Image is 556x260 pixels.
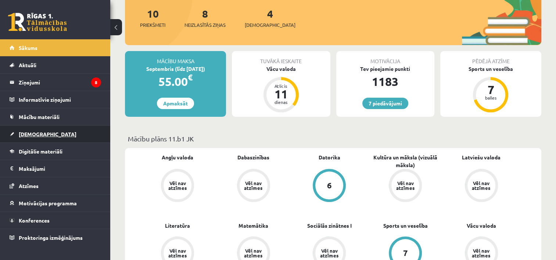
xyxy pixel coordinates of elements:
[245,7,295,29] a: 4[DEMOGRAPHIC_DATA]
[291,169,367,203] a: 6
[440,65,541,73] div: Sports un veselība
[91,77,101,87] i: 8
[140,7,165,29] a: 10Priekšmeti
[19,200,77,206] span: Motivācijas programma
[10,57,101,73] a: Aktuāli
[336,51,434,65] div: Motivācija
[480,95,502,100] div: balles
[232,65,330,73] div: Vācu valoda
[367,154,444,169] a: Kultūra un māksla (vizuālā māksla)
[19,217,50,224] span: Konferences
[383,222,428,230] a: Sports un veselība
[10,108,101,125] a: Mācību materiāli
[10,143,101,160] a: Digitālie materiāli
[19,44,37,51] span: Sākums
[165,222,190,230] a: Literatūra
[10,91,101,108] a: Informatīvie ziņojumi
[440,51,541,65] div: Pēdējā atzīme
[319,154,340,161] a: Datorika
[125,73,226,90] div: 55.00
[471,248,492,258] div: Vēl nav atzīmes
[10,160,101,177] a: Maksājumi
[462,154,501,161] a: Latviešu valoda
[467,222,496,230] a: Vācu valoda
[10,195,101,212] a: Motivācijas programma
[245,21,295,29] span: [DEMOGRAPHIC_DATA]
[480,84,502,95] div: 7
[243,181,264,190] div: Vēl nav atzīmes
[184,7,226,29] a: 8Neizlasītās ziņas
[19,160,101,177] legend: Maksājumi
[440,65,541,113] a: Sports un veselība 7 balles
[243,248,264,258] div: Vēl nav atzīmes
[10,177,101,194] a: Atzīmes
[19,131,76,137] span: [DEMOGRAPHIC_DATA]
[19,148,62,155] span: Digitālie materiāli
[188,72,193,83] span: €
[167,181,188,190] div: Vēl nav atzīmes
[162,154,193,161] a: Angļu valoda
[10,126,101,142] a: [DEMOGRAPHIC_DATA]
[19,74,101,91] legend: Ziņojumi
[238,222,268,230] a: Matemātika
[443,169,519,203] a: Vēl nav atzīmes
[140,21,165,29] span: Priekšmeti
[232,65,330,113] a: Vācu valoda Atlicis 11 dienas
[10,74,101,91] a: Ziņojumi8
[125,51,226,65] div: Mācību maksa
[307,222,352,230] a: Sociālās zinātnes I
[336,65,434,73] div: Tev pieejamie punkti
[367,169,444,203] a: Vēl nav atzīmes
[395,181,416,190] div: Vēl nav atzīmes
[19,62,36,68] span: Aktuāli
[157,98,194,109] a: Apmaksāt
[128,134,538,144] p: Mācību plāns 11.b1 JK
[10,229,101,246] a: Proktoringa izmēģinājums
[19,234,83,241] span: Proktoringa izmēģinājums
[362,98,408,109] a: 7 piedāvājumi
[19,113,60,120] span: Mācību materiāli
[403,249,408,257] div: 7
[10,39,101,56] a: Sākums
[140,169,216,203] a: Vēl nav atzīmes
[319,248,340,258] div: Vēl nav atzīmes
[10,212,101,229] a: Konferences
[167,248,188,258] div: Vēl nav atzīmes
[19,91,101,108] legend: Informatīvie ziņojumi
[336,73,434,90] div: 1183
[270,88,292,100] div: 11
[125,65,226,73] div: Septembris (līdz [DATE])
[270,100,292,104] div: dienas
[19,183,39,189] span: Atzīmes
[327,181,332,189] div: 6
[232,51,330,65] div: Tuvākā ieskaite
[471,181,492,190] div: Vēl nav atzīmes
[184,21,226,29] span: Neizlasītās ziņas
[216,169,292,203] a: Vēl nav atzīmes
[237,154,269,161] a: Dabaszinības
[270,84,292,88] div: Atlicis
[8,13,67,31] a: Rīgas 1. Tālmācības vidusskola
